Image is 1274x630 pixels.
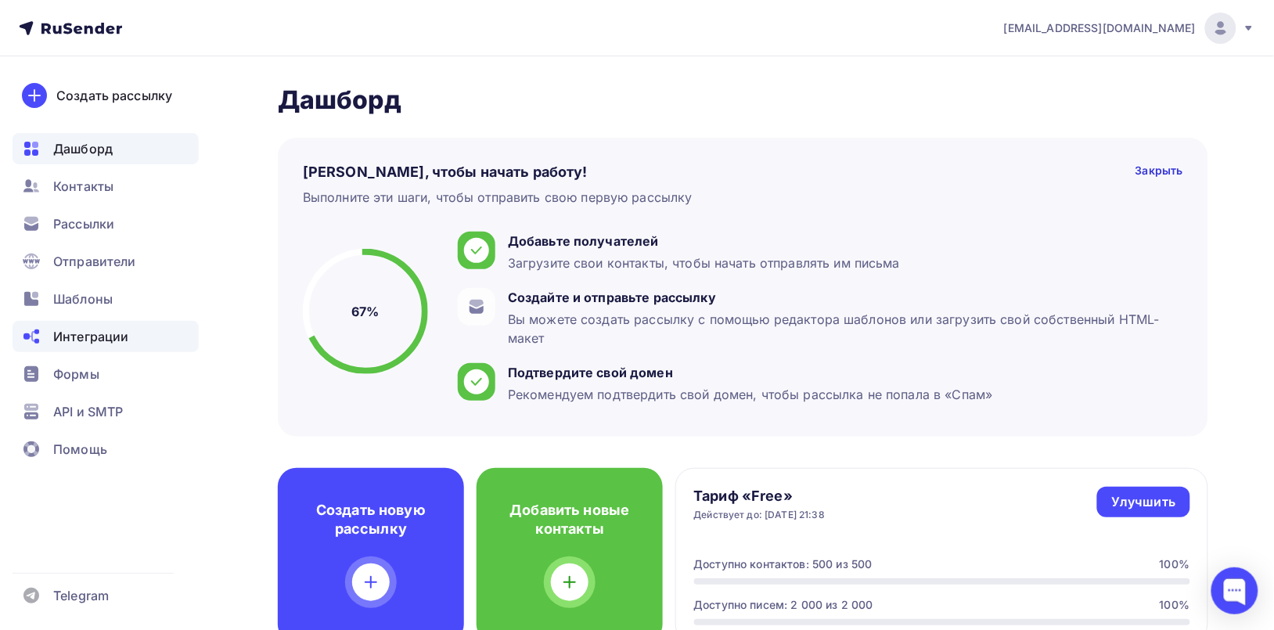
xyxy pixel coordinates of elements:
span: Интеграции [53,327,128,346]
div: Рекомендуем подтвердить свой домен, чтобы рассылка не попала в «Спам» [508,385,993,404]
a: Рассылки [13,208,199,239]
div: Подтвердите свой домен [508,363,993,382]
span: Дашборд [53,139,113,158]
div: Создайте и отправьте рассылку [508,288,1175,307]
div: Действует до: [DATE] 21:38 [694,509,826,521]
h4: Тариф «Free» [694,487,826,506]
a: Улучшить [1097,487,1189,517]
a: [EMAIL_ADDRESS][DOMAIN_NAME] [1004,13,1255,44]
span: Рассылки [53,214,114,233]
span: Контакты [53,177,113,196]
a: Контакты [13,171,199,202]
div: Доступно писем: 2 000 из 2 000 [694,597,873,613]
h4: Добавить новые контакты [502,501,638,538]
div: Доступно контактов: 500 из 500 [694,556,873,572]
div: Вы можете создать рассылку с помощью редактора шаблонов или загрузить свой собственный HTML-макет [508,310,1175,347]
div: Загрузите свои контакты, чтобы начать отправлять им письма [508,254,900,272]
h5: 67% [351,302,379,321]
div: 100% [1160,556,1190,572]
span: Формы [53,365,99,383]
span: [EMAIL_ADDRESS][DOMAIN_NAME] [1004,20,1196,36]
a: Формы [13,358,199,390]
div: Закрыть [1135,163,1183,182]
span: Помощь [53,440,107,459]
h4: [PERSON_NAME], чтобы начать работу! [303,163,588,182]
div: Выполните эти шаги, чтобы отправить свою первую рассылку [303,188,693,207]
div: Добавьте получателей [508,232,900,250]
a: Отправители [13,246,199,277]
span: Отправители [53,252,136,271]
span: API и SMTP [53,402,123,421]
h4: Создать новую рассылку [303,501,439,538]
div: Создать рассылку [56,86,172,105]
a: Шаблоны [13,283,199,315]
div: 100% [1160,597,1190,613]
span: Шаблоны [53,290,113,308]
a: Дашборд [13,133,199,164]
span: Telegram [53,586,109,605]
div: Улучшить [1111,493,1175,511]
h2: Дашборд [278,85,1208,116]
